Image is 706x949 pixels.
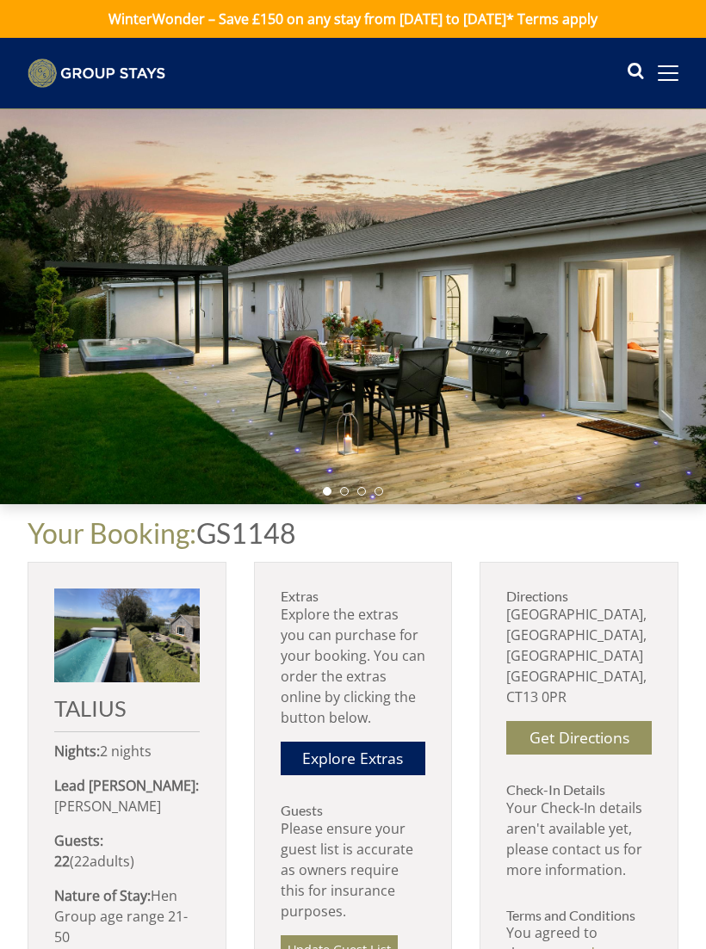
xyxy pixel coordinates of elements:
h3: Extras [281,589,426,604]
p: Please ensure your guest list is accurate as owners require this for insurance purposes. [281,818,426,921]
img: An image of 'TALIUS' [54,589,200,681]
span: s [123,852,130,871]
p: Explore the extras you can purchase for your booking. You can order the extras online by clicking... [281,604,426,728]
strong: Lead [PERSON_NAME]: [54,776,199,795]
span: ( ) [54,852,134,871]
span: adult [74,852,130,871]
h3: Terms and Conditions [506,908,652,923]
strong: Nights: [54,742,100,761]
img: Group Stays [28,59,165,88]
a: TALIUS [54,589,200,720]
strong: Guests: [54,831,103,850]
h2: TALIUS [54,696,200,720]
p: Hen Group age range 21-50 [54,885,200,947]
h3: Check-In Details [506,782,652,798]
a: Get Directions [506,721,652,755]
p: 2 nights [54,741,200,761]
p: Your Check-In details aren't available yet, please contact us for more information. [506,798,652,880]
h3: Directions [506,589,652,604]
p: [GEOGRAPHIC_DATA], [GEOGRAPHIC_DATA], [GEOGRAPHIC_DATA] [GEOGRAPHIC_DATA], CT13 0PR [506,604,652,707]
h1: GS1148 [28,518,678,548]
span: 22 [74,852,90,871]
strong: Nature of Stay: [54,886,151,905]
a: Explore Extras [281,742,426,775]
span: [PERSON_NAME] [54,797,161,816]
strong: 22 [54,852,70,871]
h3: Guests [281,803,426,818]
a: Your Booking: [28,516,196,550]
